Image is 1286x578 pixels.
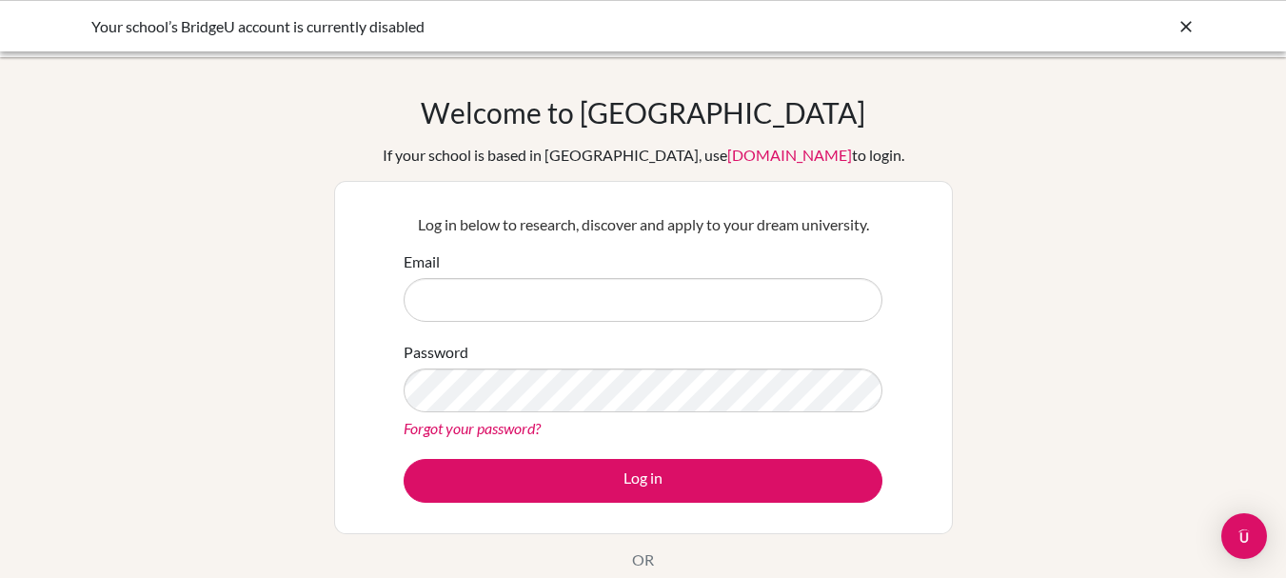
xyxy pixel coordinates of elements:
[632,548,654,571] p: OR
[404,250,440,273] label: Email
[404,341,468,364] label: Password
[421,95,865,130] h1: Welcome to [GEOGRAPHIC_DATA]
[383,144,904,167] div: If your school is based in [GEOGRAPHIC_DATA], use to login.
[404,459,882,503] button: Log in
[727,146,852,164] a: [DOMAIN_NAME]
[1221,513,1267,559] div: Open Intercom Messenger
[91,15,910,38] div: Your school’s BridgeU account is currently disabled
[404,419,541,437] a: Forgot your password?
[404,213,882,236] p: Log in below to research, discover and apply to your dream university.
